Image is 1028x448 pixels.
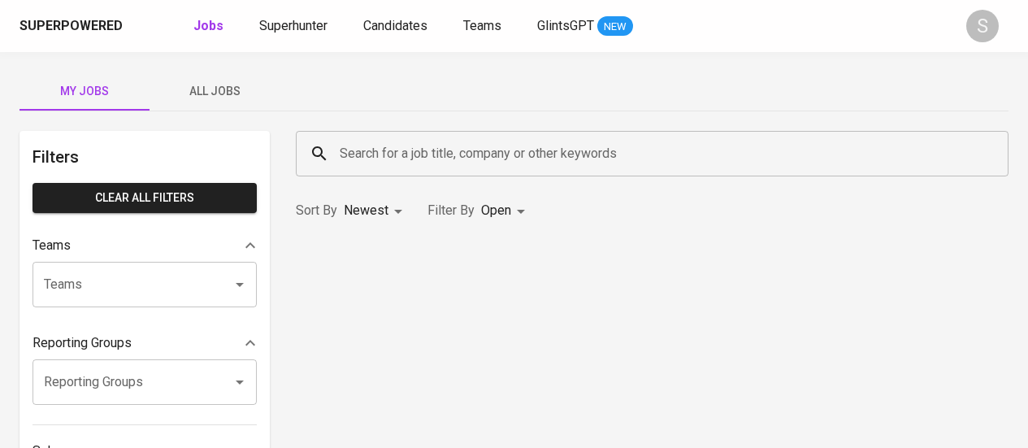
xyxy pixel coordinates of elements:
span: All Jobs [159,81,270,102]
span: NEW [597,19,633,35]
a: Jobs [193,16,227,37]
a: Candidates [363,16,431,37]
div: Reporting Groups [33,327,257,359]
img: app logo [126,14,148,38]
p: Teams [33,236,71,255]
div: Open [481,196,531,226]
a: Teams [463,16,505,37]
h6: Filters [33,144,257,170]
div: Superpowered [20,17,123,36]
p: Newest [344,201,388,220]
span: Candidates [363,18,427,33]
span: Teams [463,18,501,33]
button: Clear All filters [33,183,257,213]
button: Open [228,371,251,394]
button: Open [228,273,251,296]
p: Filter By [427,201,475,220]
div: Teams [33,229,257,262]
a: Superhunter [259,16,331,37]
span: GlintsGPT [537,18,594,33]
div: Newest [344,196,408,226]
span: My Jobs [29,81,140,102]
span: Open [481,202,511,218]
span: Clear All filters [46,188,244,208]
a: GlintsGPT NEW [537,16,633,37]
span: Superhunter [259,18,327,33]
b: Jobs [193,18,223,33]
p: Reporting Groups [33,333,132,353]
div: S [966,10,999,42]
a: Superpoweredapp logo [20,14,148,38]
p: Sort By [296,201,337,220]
